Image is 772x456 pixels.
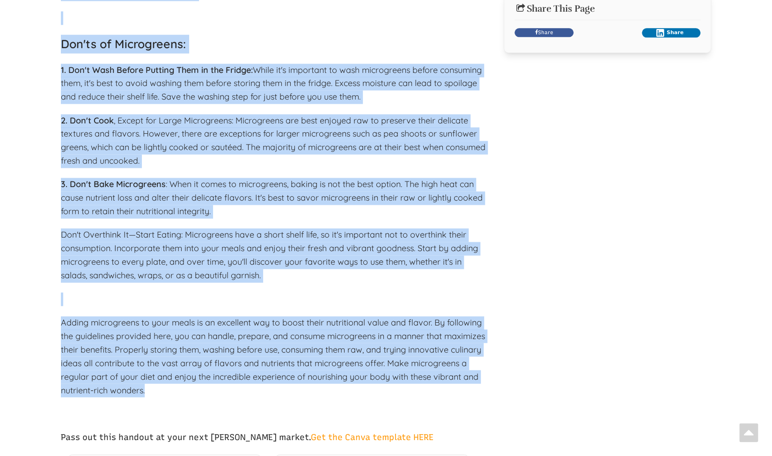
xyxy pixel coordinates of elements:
strong: 3. Don't Bake Microgreens [61,179,166,189]
h2: Share This Page [515,4,700,14]
p: Pass out this handout at your next [PERSON_NAME] market. [61,430,490,444]
a: Share [515,28,573,37]
span: While it's important to wash microgreens before consuming them, it's best to avoid washing them b... [61,65,482,102]
button: Share [642,28,701,37]
strong: 1. Don't Wash Before Putting Them in the Fridge: [61,65,253,75]
span: Adding microgreens to your meals is an excellent way to boost their nutritional value and flavor.... [61,317,485,395]
strong: Don'ts of Microgreens: [61,36,186,51]
span: : When it comes to microgreens, baking is not the best option. The high heat can cause nutrient l... [61,179,483,217]
span: , Except for Large Microgreens: Microgreens are best enjoyed raw to preserve their delicate textu... [61,115,485,166]
iframe: X Post Button [578,28,637,37]
strong: 2. Don't Cook [61,115,114,126]
span: Don't Overthink It—Start Eating: Microgreens have a short shelf life, so it's important not to ov... [61,229,478,280]
a: Get the Canva template HERE [311,432,434,442]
